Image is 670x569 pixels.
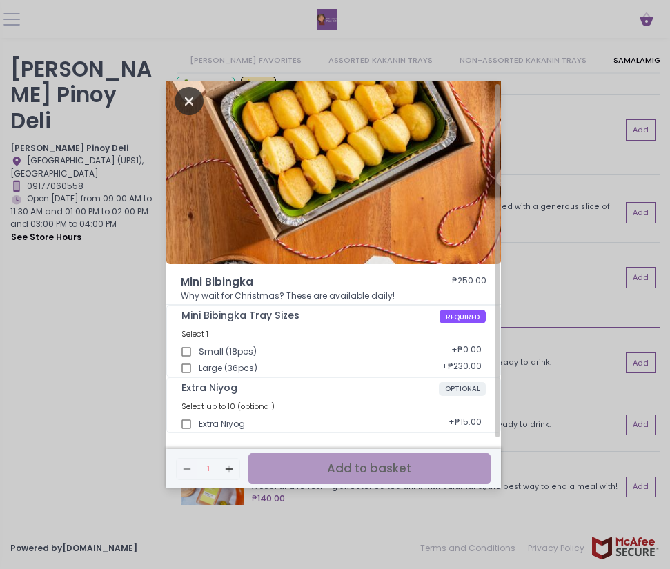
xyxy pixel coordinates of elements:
[181,274,410,290] span: Mini Bibingka
[440,310,486,323] span: REQUIRED
[166,77,501,265] img: Mini Bibingka
[181,328,208,339] span: Select 1
[452,274,486,290] div: ₱250.00
[447,339,486,364] div: + ₱0.00
[175,94,204,106] button: Close
[439,382,486,396] span: OPTIONAL
[181,382,439,394] span: Extra Niyog
[181,290,486,302] p: Why wait for Christmas? These are available daily!
[437,356,486,381] div: + ₱230.00
[181,310,440,321] span: Mini Bibingka Tray Sizes
[181,401,275,412] span: Select up to 10 (optional)
[444,412,486,437] div: + ₱15.00
[248,453,491,484] button: Add to basket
